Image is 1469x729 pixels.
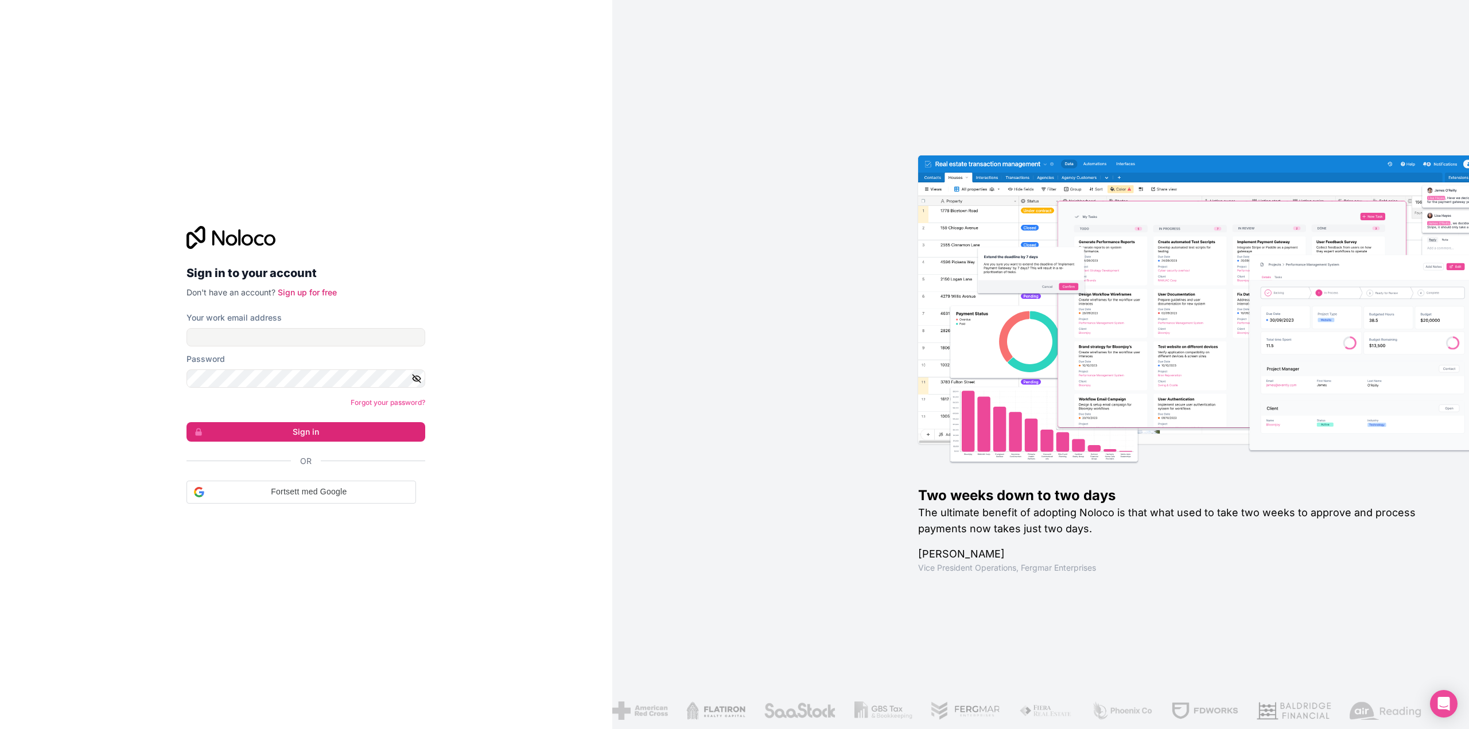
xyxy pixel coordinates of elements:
[186,263,425,283] h2: Sign in to your account
[1430,690,1458,718] div: Open Intercom Messenger
[278,287,337,297] a: Sign up for free
[209,486,409,498] span: Fortsett med Google
[612,701,667,720] img: /assets/american-red-cross-BAupjrZR.png
[300,455,312,467] span: Or
[186,287,275,297] span: Don't have an account?
[351,398,425,407] a: Forgot your password?
[186,328,425,346] input: Email address
[918,505,1432,537] h2: The ultimate benefit of adopting Noloco is that what used to take two weeks to approve and proces...
[764,701,836,720] img: /assets/saastock-C6Zbiodz.png
[1171,701,1238,720] img: /assets/fdworks-Bi04fVtw.png
[1091,701,1153,720] img: /assets/phoenix-BREaitsQ.png
[1019,701,1073,720] img: /assets/fiera-fwj2N5v4.png
[686,701,745,720] img: /assets/flatiron-C8eUkumj.png
[918,546,1432,562] h1: [PERSON_NAME]
[186,369,425,388] input: Password
[918,486,1432,505] h1: Two weeks down to two days
[186,353,225,365] label: Password
[931,701,1001,720] img: /assets/fergmar-CudnrXN5.png
[1256,701,1331,720] img: /assets/baldridge-DxmPIwAm.png
[186,312,282,323] label: Your work email address
[854,701,912,720] img: /assets/gbstax-C-GtDUiK.png
[1349,701,1421,720] img: /assets/airreading-FwAmRzSr.png
[186,481,416,504] div: Fortsett med Google
[918,562,1432,574] h1: Vice President Operations , Fergmar Enterprises
[186,422,425,442] button: Sign in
